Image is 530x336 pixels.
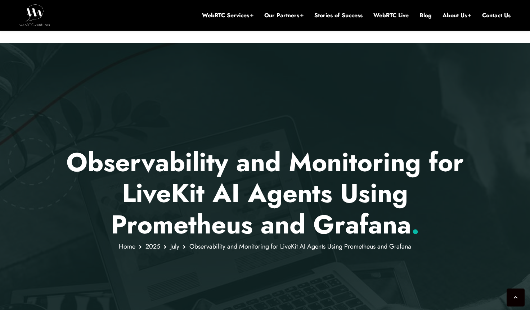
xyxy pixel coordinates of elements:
[314,12,363,19] a: Stories of Success
[202,12,253,19] a: WebRTC Services
[54,147,476,240] p: Observability and Monitoring for LiveKit AI Agents Using Prometheus and Grafana
[443,12,471,19] a: About Us
[264,12,304,19] a: Our Partners
[189,242,411,251] span: Observability and Monitoring for LiveKit AI Agents Using Prometheus and Grafana
[373,12,409,19] a: WebRTC Live
[170,242,179,251] a: July
[119,242,135,251] a: Home
[145,242,160,251] a: 2025
[482,12,511,19] a: Contact Us
[411,206,419,243] span: .
[19,4,50,26] img: WebRTC.ventures
[419,12,432,19] a: Blog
